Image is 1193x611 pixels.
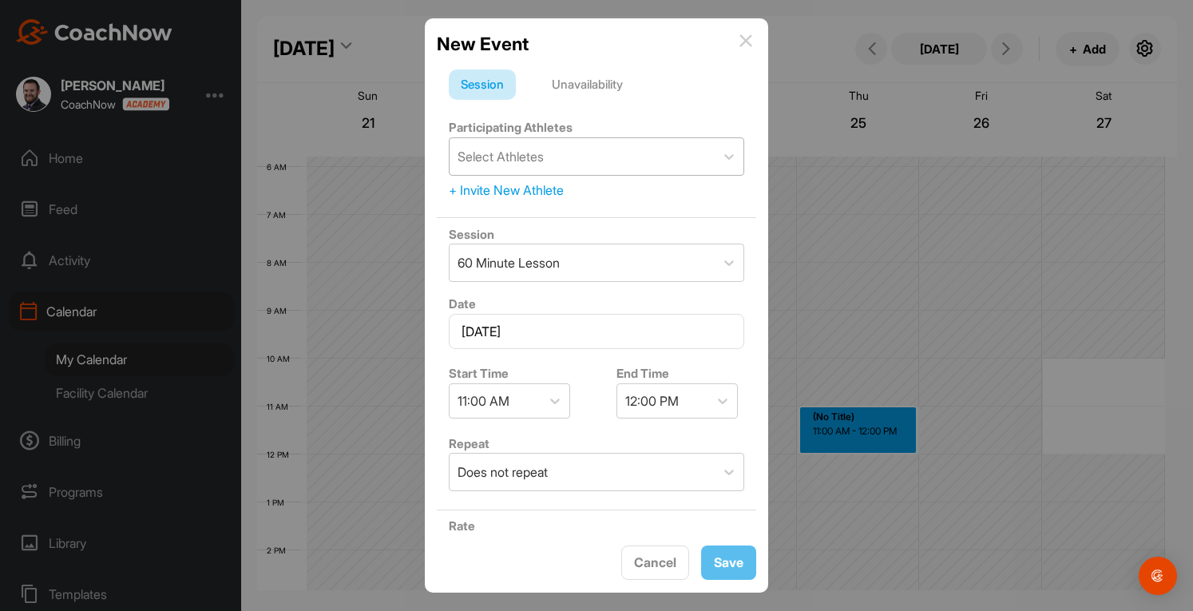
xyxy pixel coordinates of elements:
[625,391,679,411] div: 12:00 PM
[449,314,744,349] input: Select Date
[449,296,476,311] label: Date
[458,391,509,411] div: 11:00 AM
[621,546,689,580] button: Cancel
[540,69,635,100] div: Unavailability
[634,554,676,570] span: Cancel
[701,546,756,580] button: Save
[449,69,516,100] div: Session
[437,30,529,58] h2: New Event
[449,366,509,381] label: Start Time
[739,34,752,47] img: info
[449,181,744,200] div: + Invite New Athlete
[449,436,489,451] label: Repeat
[458,147,544,166] div: Select Athletes
[616,366,669,381] label: End Time
[458,462,548,482] div: Does not repeat
[1139,557,1177,595] div: Open Intercom Messenger
[458,253,560,272] div: 60 Minute Lesson
[449,227,494,242] label: Session
[714,554,743,570] span: Save
[449,518,475,534] label: Rate
[449,120,573,135] label: Participating Athletes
